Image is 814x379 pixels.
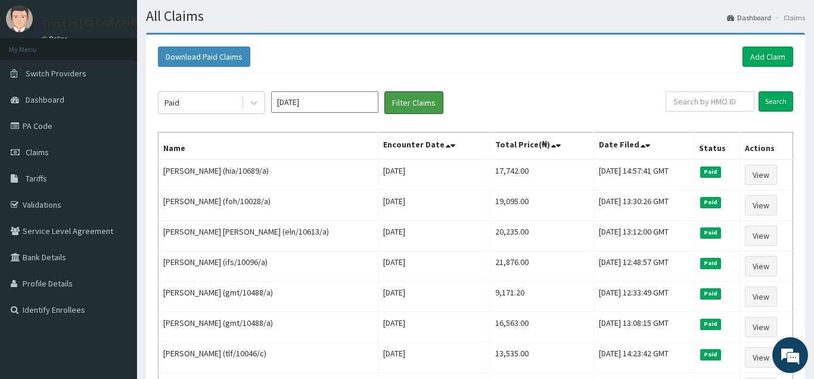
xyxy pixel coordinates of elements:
[594,159,694,190] td: [DATE] 14:57:41 GMT
[69,113,164,234] span: We're online!
[159,282,378,312] td: [PERSON_NAME] (gmt/10488/a)
[700,258,722,269] span: Paid
[745,165,777,185] a: View
[700,288,722,299] span: Paid
[745,195,777,215] a: View
[26,68,86,79] span: Switch Providers
[378,159,490,190] td: [DATE]
[490,190,594,221] td: 19,095.00
[26,173,47,184] span: Tariffs
[195,6,224,35] div: Minimize live chat window
[740,133,793,160] th: Actions
[378,190,490,221] td: [DATE]
[159,343,378,373] td: [PERSON_NAME] (tlf/10046/c)
[6,252,227,294] textarea: Type your message and hit 'Enter'
[26,94,64,105] span: Dashboard
[26,147,49,158] span: Claims
[700,227,722,238] span: Paid
[490,312,594,343] td: 16,563.00
[742,47,793,67] a: Add Claim
[700,197,722,208] span: Paid
[490,159,594,190] td: 17,742.00
[594,133,694,160] th: Date Filed
[745,226,777,246] a: View
[159,251,378,282] td: [PERSON_NAME] (ifs/10096/a)
[42,18,178,29] p: Trust in [GEOGRAPHIC_DATA]
[594,312,694,343] td: [DATE] 13:08:15 GMT
[378,343,490,373] td: [DATE]
[22,60,48,90] img: d_794563401_company_1708531726252_794563401
[62,67,200,82] div: Chat with us now
[378,133,490,160] th: Encounter Date
[42,35,70,43] a: Online
[146,8,805,24] h1: All Claims
[700,349,722,360] span: Paid
[745,347,777,368] a: View
[594,221,694,251] td: [DATE] 13:12:00 GMT
[700,319,722,329] span: Paid
[378,312,490,343] td: [DATE]
[666,91,754,112] input: Search by HMO ID
[378,221,490,251] td: [DATE]
[159,159,378,190] td: [PERSON_NAME] (hia/10689/a)
[159,312,378,343] td: [PERSON_NAME] (gmt/10488/a)
[164,97,179,109] div: Paid
[378,282,490,312] td: [DATE]
[490,221,594,251] td: 20,235.00
[745,256,777,276] a: View
[158,47,250,67] button: Download Paid Claims
[594,251,694,282] td: [DATE] 12:48:57 GMT
[594,190,694,221] td: [DATE] 13:30:26 GMT
[594,282,694,312] td: [DATE] 12:33:49 GMT
[490,251,594,282] td: 21,876.00
[490,282,594,312] td: 9,171.20
[594,343,694,373] td: [DATE] 14:23:42 GMT
[378,251,490,282] td: [DATE]
[490,133,594,160] th: Total Price(₦)
[772,13,805,23] li: Claims
[159,221,378,251] td: [PERSON_NAME] [PERSON_NAME] (eln/10613/a)
[159,133,378,160] th: Name
[384,91,443,114] button: Filter Claims
[759,91,793,112] input: Search
[6,5,33,32] img: User Image
[745,317,777,337] a: View
[694,133,740,160] th: Status
[271,91,378,113] input: Select Month and Year
[159,190,378,221] td: [PERSON_NAME] (foh/10028/a)
[727,13,771,23] a: Dashboard
[490,343,594,373] td: 13,535.00
[700,167,722,177] span: Paid
[745,286,777,307] a: View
